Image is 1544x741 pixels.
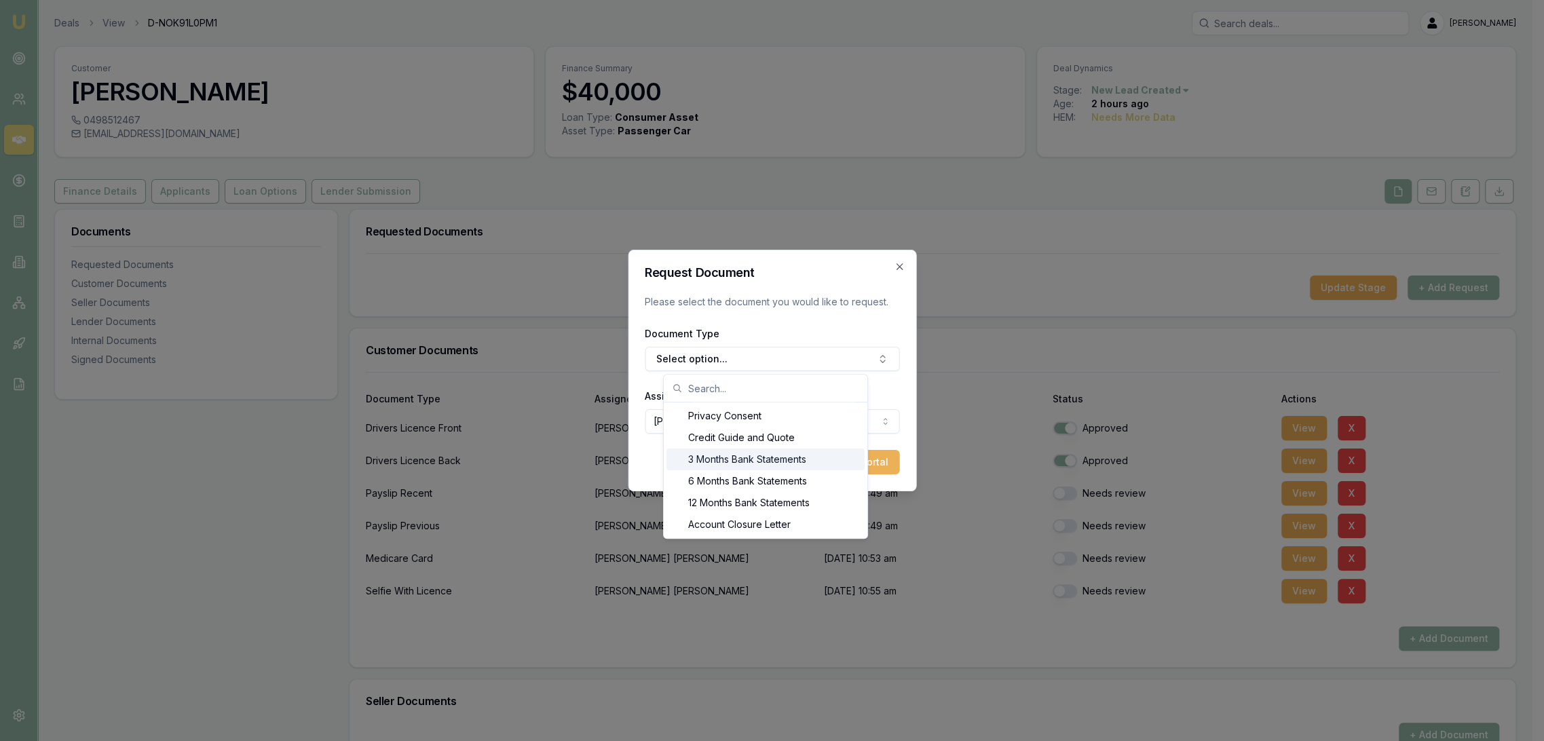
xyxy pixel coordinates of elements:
[645,347,899,371] button: Select option...
[666,535,865,557] div: Accountant Financials
[666,514,865,535] div: Account Closure Letter
[645,328,719,339] label: Document Type
[664,402,867,538] div: Search...
[688,375,859,402] input: Search...
[666,470,865,492] div: 6 Months Bank Statements
[666,427,865,449] div: Credit Guide and Quote
[666,492,865,514] div: 12 Months Bank Statements
[666,449,865,470] div: 3 Months Bank Statements
[645,390,719,402] label: Assigned Client
[645,267,899,279] h2: Request Document
[666,405,865,427] div: Privacy Consent
[645,295,899,309] p: Please select the document you would like to request.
